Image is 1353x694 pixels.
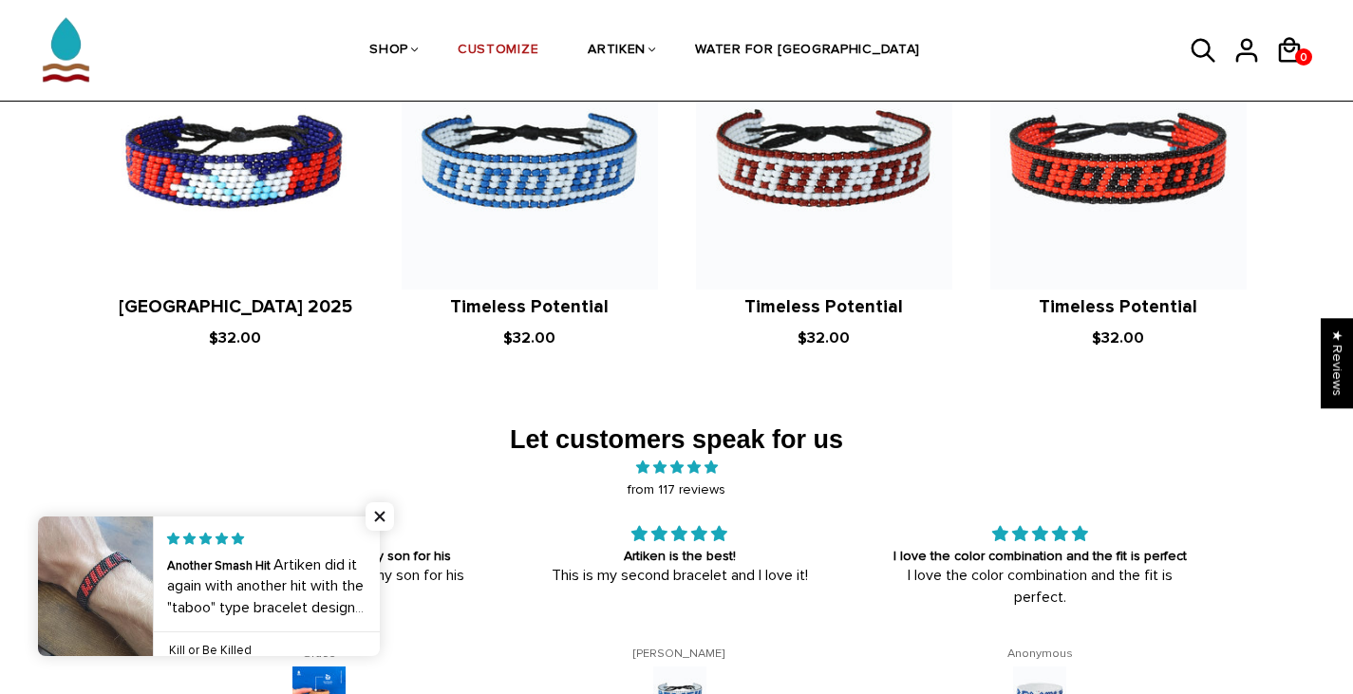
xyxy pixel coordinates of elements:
[458,1,538,102] a: CUSTOMIZE
[1039,296,1197,318] a: Timeless Potential
[369,1,408,102] a: SHOP
[882,547,1197,566] div: I love the color combination and the fit is perfect
[744,296,903,318] a: Timeless Potential
[136,424,1218,457] h2: Let customers speak for us
[882,523,1197,547] div: 5 stars
[1092,328,1144,347] span: $32.00
[1295,46,1312,69] span: 0
[136,457,1218,479] span: 4.92 stars
[119,296,352,318] a: [GEOGRAPHIC_DATA] 2025
[882,647,1197,662] div: Anonymous
[522,547,837,566] div: Artiken is the best!
[1295,48,1312,66] a: 0
[588,1,646,102] a: ARTIKEN
[695,1,920,102] a: WATER FOR [GEOGRAPHIC_DATA]
[503,328,555,347] span: $32.00
[450,296,609,318] a: Timeless Potential
[882,565,1197,608] p: I love the color combination and the fit is perfect.
[522,565,837,586] p: This is my second bracelet and I love it!
[1321,318,1353,408] div: Click to open Judge.me floating reviews tab
[136,479,1218,501] span: from 117 reviews
[209,328,261,347] span: $32.00
[366,502,394,531] span: Close popup widget
[798,328,850,347] span: $32.00
[522,647,837,662] div: [PERSON_NAME]
[522,523,837,547] div: 5 stars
